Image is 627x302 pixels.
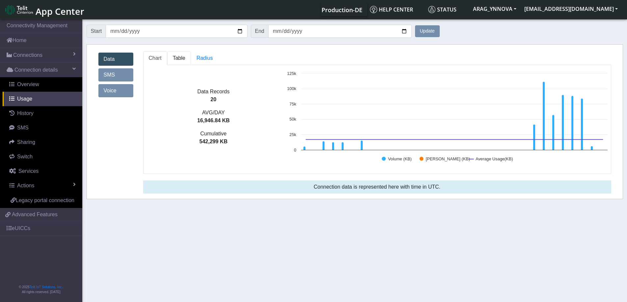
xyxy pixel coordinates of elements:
[149,55,162,61] span: Chart
[98,53,133,66] a: Data
[16,197,74,203] span: Legacy portal connection
[143,180,611,194] div: Connection data is represented here with time in UTC.
[520,3,622,15] button: [EMAIL_ADDRESS][DOMAIN_NAME]
[415,25,440,37] button: Update
[370,6,413,13] span: Help center
[98,84,133,97] a: Voice
[12,211,58,219] span: Advanced Features
[426,3,469,16] a: Status
[36,5,84,17] span: App Center
[144,109,284,117] p: AVG/DAY
[475,156,513,161] text: Average Usage(KB)
[30,285,63,289] a: Telit IoT Solutions, Inc.
[287,86,296,91] text: 100k
[3,135,82,150] a: Sharing
[3,150,82,164] a: Switch
[87,25,106,38] span: Start
[388,156,412,161] text: Volume (KB)
[5,5,33,15] img: logo-telit-cinterion-gw-new.png
[144,117,284,125] p: 16,946.84 KB
[251,25,269,38] span: End
[17,139,35,145] span: Sharing
[17,125,29,130] span: SMS
[321,3,362,16] a: Your current platform instance
[294,148,296,152] text: 0
[370,6,377,13] img: knowledge.svg
[3,106,82,121] a: History
[17,81,39,87] span: Overview
[144,96,284,104] p: 20
[426,156,470,161] text: [PERSON_NAME] (KB)
[144,138,284,146] p: 542,299 KB
[17,96,32,102] span: Usage
[3,178,82,193] a: Actions
[3,121,82,135] a: SMS
[428,6,435,13] img: status.svg
[13,51,42,59] span: Connections
[3,164,82,178] a: Services
[144,130,284,138] p: Cumulative
[469,3,520,15] button: ARAG_YNNOVA
[17,183,34,188] span: Actions
[5,3,83,17] a: App Center
[144,88,284,96] p: Data Records
[367,3,426,16] a: Help center
[17,110,34,116] span: History
[3,92,82,106] a: Usage
[289,117,296,122] text: 50k
[18,168,39,174] span: Services
[428,6,457,13] span: Status
[287,71,296,76] text: 125k
[289,132,296,137] text: 25k
[196,55,213,61] span: Radius
[3,77,82,92] a: Overview
[143,51,611,65] ul: Tabs
[98,68,133,81] a: SMS
[173,55,185,61] span: Table
[14,66,58,74] span: Connection details
[17,154,33,159] span: Switch
[322,6,362,14] span: Production-DE
[289,102,296,106] text: 75k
